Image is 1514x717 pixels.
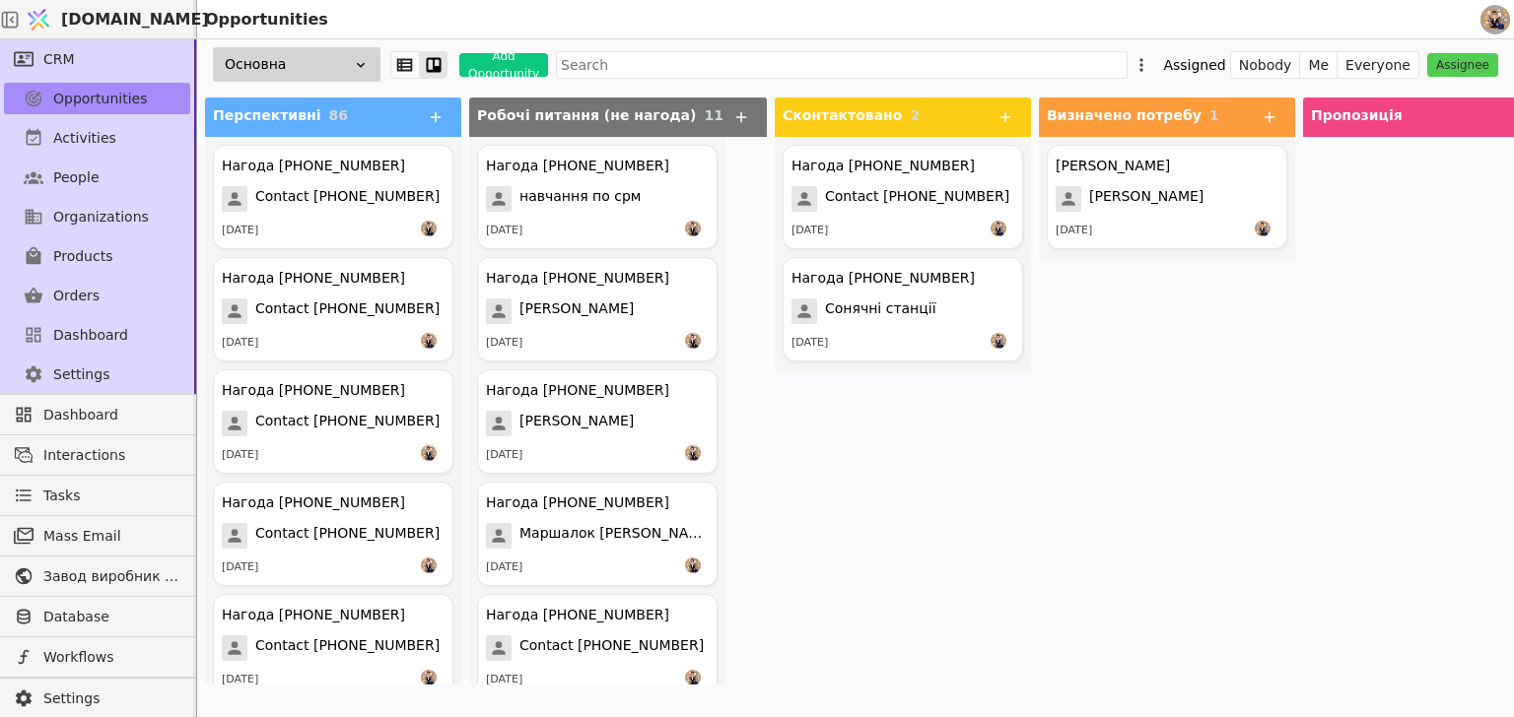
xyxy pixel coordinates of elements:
div: Нагода [PHONE_NUMBER] [791,268,975,289]
div: Нагода [PHONE_NUMBER] [222,156,405,176]
div: [DATE] [1056,223,1092,239]
button: Me [1300,51,1338,79]
div: [DATE] [791,223,828,239]
div: Нагода [PHONE_NUMBER] [486,605,669,625]
span: 86 [328,107,347,123]
img: МЧ [421,445,437,461]
div: Основна [213,47,380,82]
span: Orders [53,286,100,306]
img: МЧ [421,557,437,573]
img: МЧ [421,221,437,236]
div: Нагода [PHONE_NUMBER] [486,156,669,176]
button: Everyone [1338,51,1418,79]
a: Interactions [4,439,190,471]
div: Нагода [PHONE_NUMBER]Маршалок [PERSON_NAME][DATE]МЧ [477,482,718,586]
button: Assignee [1427,53,1498,77]
img: МЧ [685,670,701,685]
span: Opportunities [53,89,148,109]
span: Dashboard [53,325,128,346]
div: [DATE] [222,672,258,688]
a: Dashboard [4,319,190,351]
h2: Opportunities [197,8,328,32]
a: Database [4,601,190,632]
span: Contact [PHONE_NUMBER] [519,635,704,661]
div: Нагода [PHONE_NUMBER]Contact [PHONE_NUMBER][DATE]МЧ [213,482,453,586]
a: Tasks [4,480,190,511]
span: 2 [910,107,920,123]
div: Нагода [PHONE_NUMBER]Contact [PHONE_NUMBER][DATE]МЧ [213,594,453,698]
span: Маршалок [PERSON_NAME] [519,523,709,549]
span: CRM [43,49,75,70]
div: Нагода [PHONE_NUMBER] [222,380,405,401]
span: [DOMAIN_NAME] [61,8,209,32]
div: Нагода [PHONE_NUMBER]Contact [PHONE_NUMBER][DATE]МЧ [783,145,1023,249]
span: 11 [704,107,723,123]
a: CRM [4,43,190,75]
img: МЧ [991,221,1006,236]
a: Mass Email [4,520,190,552]
button: Add Opportunity [459,53,548,77]
button: Nobody [1231,51,1301,79]
div: Нагода [PHONE_NUMBER]Contact [PHONE_NUMBER][DATE]МЧ [213,145,453,249]
span: Settings [43,688,180,709]
a: Settings [4,358,190,390]
div: Нагода [PHONE_NUMBER] [222,605,405,625]
img: МЧ [685,445,701,461]
div: [DATE] [486,223,522,239]
span: Interactions [43,445,180,466]
div: [DATE] [486,559,522,576]
div: [DATE] [222,559,258,576]
span: [PERSON_NAME] [519,411,634,436]
div: Assigned [1163,51,1225,79]
div: Нагода [PHONE_NUMBER]навчання по срм[DATE]МЧ [477,145,718,249]
span: Settings [53,364,109,385]
a: [DOMAIN_NAME] [20,1,197,38]
div: [DATE] [222,335,258,352]
a: People [4,162,190,193]
div: [PERSON_NAME][PERSON_NAME][DATE]МЧ [1047,145,1287,249]
img: 1758274860868-menedger1-700x473.jpg [1480,9,1510,29]
img: МЧ [1255,221,1271,236]
a: Add Opportunity [447,53,548,77]
a: Activities [4,122,190,154]
img: МЧ [421,670,437,685]
span: Activities [53,128,116,149]
div: [DATE] [222,223,258,239]
img: МЧ [685,333,701,349]
a: Завод виробник металочерепиці - B2B платформа [4,560,190,592]
span: People [53,167,100,188]
div: [DATE] [486,447,522,464]
a: Opportunities [4,83,190,114]
img: МЧ [421,333,437,349]
span: [PERSON_NAME] [519,298,634,324]
img: МЧ [991,333,1006,349]
span: Сконтактовано [783,107,902,123]
img: Logo [24,1,53,38]
div: Нагода [PHONE_NUMBER][PERSON_NAME][DATE]МЧ [477,369,718,474]
input: Search [556,51,1128,79]
span: Contact [PHONE_NUMBER] [255,411,440,436]
a: Workflows [4,641,190,673]
a: Settings [4,683,190,714]
img: МЧ [685,221,701,236]
span: Database [43,607,180,627]
span: Workflows [43,647,180,668]
span: Products [53,246,112,267]
span: [PERSON_NAME] [1089,186,1204,212]
a: Products [4,240,190,272]
span: Tasks [43,486,81,506]
div: [DATE] [222,447,258,464]
span: Визначено потребу [1047,107,1202,123]
div: Нагода [PHONE_NUMBER][PERSON_NAME][DATE]МЧ [477,257,718,361]
span: 1 [1209,107,1219,123]
span: Робочі питання (не нагода) [477,107,696,123]
div: Нагода [PHONE_NUMBER]Сонячні станції[DATE]МЧ [783,257,1023,361]
a: Organizations [4,201,190,232]
div: [DATE] [486,672,522,688]
span: Dashboard [43,405,180,425]
div: Нагода [PHONE_NUMBER] [222,492,405,513]
span: навчання по срм [519,186,641,212]
div: Нагода [PHONE_NUMBER]Contact [PHONE_NUMBER][DATE]МЧ [477,594,718,698]
span: Contact [PHONE_NUMBER] [255,523,440,549]
span: Сонячні станції [825,298,936,324]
